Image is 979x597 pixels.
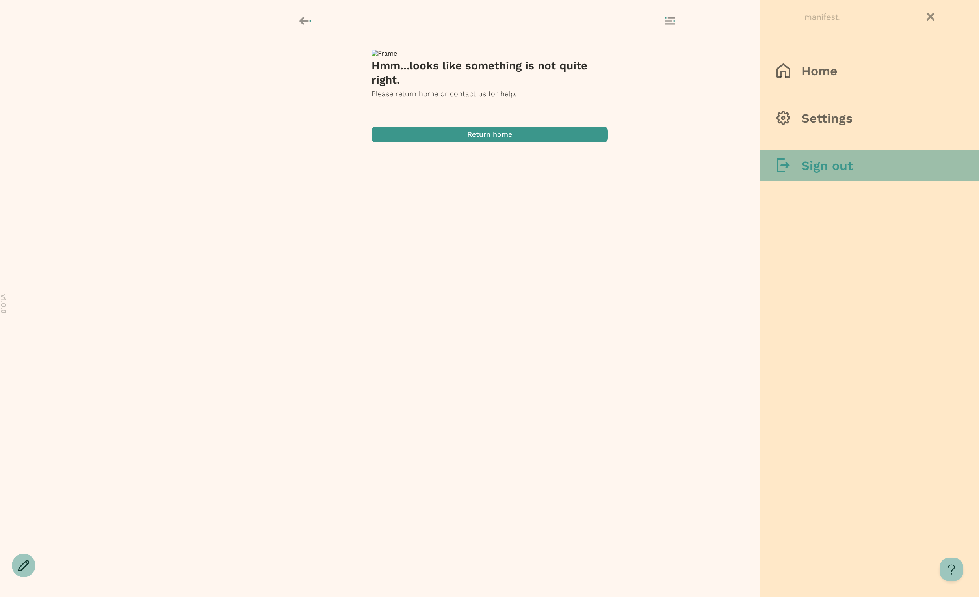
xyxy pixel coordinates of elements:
h3: Home [801,63,838,79]
button: Sign out [760,150,979,181]
h3: Settings [801,110,853,126]
iframe: Toggle Customer Support [940,558,963,581]
button: Settings [760,103,979,134]
button: Home [760,55,979,87]
h3: Sign out [801,158,853,174]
